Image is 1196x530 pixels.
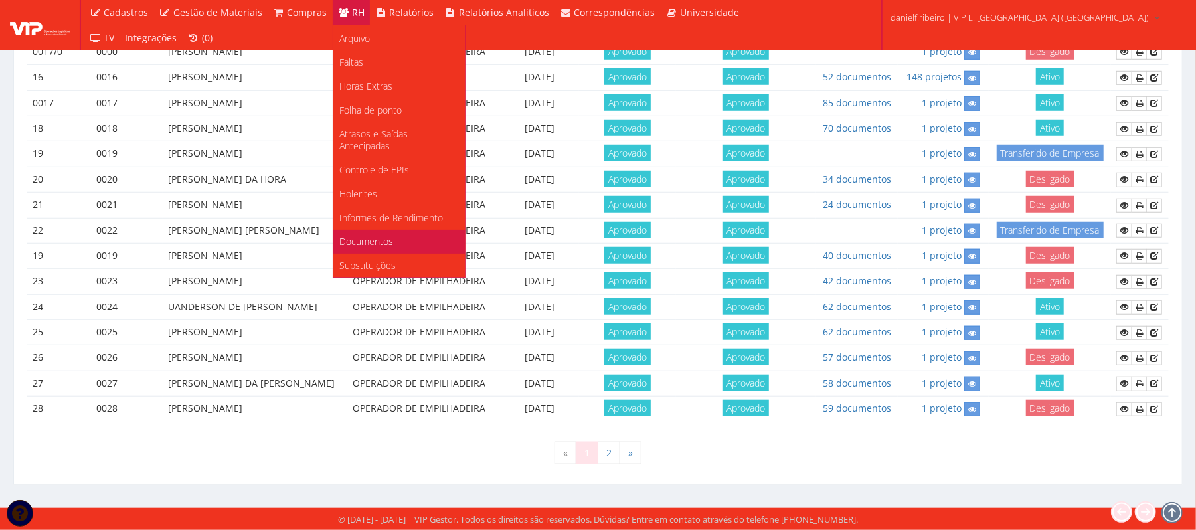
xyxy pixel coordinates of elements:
a: 1 projeto [922,377,962,389]
td: 27 [27,371,91,396]
span: Aprovado [604,375,651,391]
td: 0016 [91,65,163,90]
td: 0027 [91,371,163,396]
td: 0028 [91,397,163,422]
span: Aprovado [723,43,769,60]
span: Aprovado [604,298,651,315]
span: Aprovado [604,120,651,136]
span: Aprovado [604,272,651,289]
td: 0020 [91,167,163,192]
span: Aprovado [723,247,769,264]
td: 0019 [91,243,163,268]
td: [PERSON_NAME] [PERSON_NAME] [163,218,347,243]
td: 20 [27,167,91,192]
td: 0026 [91,345,163,371]
span: Aprovado [723,323,769,340]
span: Desligado [1026,272,1074,289]
td: [PERSON_NAME] [163,141,347,167]
td: OPERADOR DE EMPILHADEIRA [347,345,499,371]
a: (0) [183,25,218,50]
td: OPERADOR DE EMPILHADEIRA [347,397,499,422]
span: TV [104,31,115,44]
a: 1 projeto [922,274,962,287]
td: [PERSON_NAME] [163,90,347,116]
td: 25 [27,320,91,345]
span: Aprovado [604,247,651,264]
span: Faltas [340,56,364,68]
span: Aprovado [723,120,769,136]
a: 1 projeto [922,173,962,185]
span: Aprovado [723,400,769,416]
a: 2 [598,442,620,464]
td: [PERSON_NAME] [163,345,347,371]
: 85 documentos [823,96,891,109]
a: 1 projeto [922,147,962,159]
td: [DATE] [499,90,579,116]
a: 34 documentos [823,173,891,185]
a: 1 projeto [922,224,962,236]
span: Aprovado [723,94,769,111]
a: 1 projeto [922,300,962,313]
a: 1 projeto [922,45,962,58]
span: Substituições [340,259,396,272]
td: 22 [27,218,91,243]
span: Aprovado [604,145,651,161]
span: Informes de Rendimento [340,211,444,224]
span: Desligado [1026,43,1074,60]
td: UANDERSON DE [PERSON_NAME] [163,294,347,319]
a: 62 documentos [823,300,891,313]
td: [PERSON_NAME] DA HORA [163,167,347,192]
span: Universidade [680,6,739,19]
a: 1 projeto [922,351,962,363]
td: [PERSON_NAME] [163,39,347,64]
span: Aprovado [723,375,769,391]
a: 52 documentos [823,70,891,83]
td: [DATE] [499,39,579,64]
a: Folha de ponto [333,98,465,122]
td: [PERSON_NAME] [163,193,347,218]
span: Ativo [1036,323,1064,340]
a: Controle de EPIs [333,158,465,182]
a: 1 projeto [922,198,962,211]
a: Próxima » [620,442,641,464]
td: 0017 [27,90,91,116]
td: [DATE] [499,243,579,268]
span: Desligado [1026,349,1074,365]
td: [DATE] [499,65,579,90]
span: Transferido de Empresa [997,145,1104,161]
a: 1 projeto [922,249,962,262]
a: Faltas [333,50,465,74]
td: [DATE] [499,371,579,396]
td: 23 [27,269,91,294]
a: 59 documentos [823,402,891,414]
td: [DATE] [499,269,579,294]
td: [DATE] [499,193,579,218]
td: [DATE] [499,294,579,319]
span: Aprovado [604,171,651,187]
a: 148 projetos [906,70,962,83]
span: Desligado [1026,196,1074,213]
a: 1 projeto [922,96,962,109]
span: Desligado [1026,247,1074,264]
span: Desligado [1026,171,1074,187]
: 70 documentos [823,122,891,134]
a: 40 documentos [823,249,891,262]
a: 24 documentos [823,198,891,211]
span: RH [352,6,365,19]
span: Correspondências [574,6,655,19]
td: 0000 [91,39,163,64]
span: Integrações [126,31,177,44]
td: 0019 [91,141,163,167]
td: 21 [27,193,91,218]
div: © [DATE] - [DATE] | VIP Gestor. Todos os direitos são reservados. Dúvidas? Entre em contato atrav... [338,513,858,526]
td: [DATE] [499,320,579,345]
span: 1 [576,442,598,464]
span: Aprovado [723,196,769,213]
td: 0021 [91,193,163,218]
td: 0018 [91,116,163,141]
span: Aprovado [723,272,769,289]
span: Aprovado [604,94,651,111]
span: Aprovado [723,349,769,365]
span: « [555,442,576,464]
td: 0023 [91,269,163,294]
